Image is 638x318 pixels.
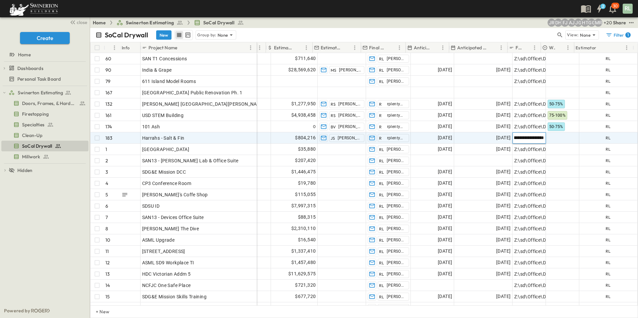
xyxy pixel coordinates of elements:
p: 3 [105,169,108,175]
span: [PERSON_NAME] [338,124,361,129]
span: [PERSON_NAME] [387,260,406,265]
button: Sort [557,44,564,51]
span: RL [379,238,384,243]
a: Home [93,19,106,26]
span: $88,315 [298,213,316,221]
div: Clean-Uptest [1,130,88,141]
span: [PERSON_NAME] [387,215,406,220]
span: R [379,136,382,141]
p: 132 [105,101,113,107]
span: [DATE] [496,100,511,108]
button: New [156,30,172,40]
span: Swinerton Estimating [18,89,63,96]
p: 13 [105,271,110,277]
span: [DATE] [496,225,511,232]
span: [DATE] [496,123,511,130]
button: Filter1 [603,30,633,40]
div: Swinerton Estimatingtest [1,87,88,98]
span: [DATE] [496,111,511,119]
div: Jorge Garcia (jorgarcia@swinerton.com) [574,19,582,27]
span: [DATE] [438,270,452,278]
span: $35,880 [298,145,316,153]
button: Sort [523,44,531,51]
span: close [77,19,87,26]
button: Menu [395,44,403,52]
span: rplentywou [387,135,406,141]
span: 75-100% [549,113,566,118]
div: Estimator [576,38,597,57]
span: [PERSON_NAME] [387,67,406,73]
span: [DATE] [438,100,452,108]
span: RL [379,283,384,288]
span: [DATE] [496,168,511,176]
nav: breadcrumbs [93,19,248,26]
span: $2,310,110 [291,225,316,232]
p: 7 [105,214,108,221]
span: rplentywou [387,124,406,129]
h6: 2 [602,4,604,9]
span: [DATE] [496,259,511,266]
span: [DATE] [438,213,452,221]
div: Personal Task Boardtest [1,74,88,84]
span: [PERSON_NAME] [387,181,406,186]
span: R [379,102,382,107]
span: [DATE] [438,202,452,210]
span: $804,216 [295,134,316,142]
span: RS [331,113,336,118]
button: Menu [439,44,447,52]
div: Francisco J. Sanchez (frsanchez@swinerton.com) [561,19,569,27]
span: NCFJC One Safe Place [142,282,191,289]
span: [GEOGRAPHIC_DATA] Public Renovation Ph. 1 [142,89,243,96]
span: R [379,124,382,129]
span: $677,720 [295,293,316,300]
div: Firestoppingtest [1,109,88,119]
span: [PERSON_NAME] [338,113,361,118]
a: Millwork [1,152,87,161]
span: Harrahs - Salt & Fin [142,135,185,141]
span: [DATE] [438,247,452,255]
span: [DATE] [496,293,511,300]
button: row view [175,31,183,39]
p: 14 [105,282,110,289]
p: 15 [105,293,110,300]
button: Sort [490,44,497,51]
span: [PERSON_NAME] [387,294,406,299]
span: Swinerton Estimating [126,19,174,26]
span: [DATE] [438,145,452,153]
button: Sort [598,44,605,51]
div: RL [606,146,611,153]
div: RL [606,248,611,255]
div: RL [606,78,611,85]
span: SoCal Drywall [22,143,52,149]
span: SAN T1 Concessions [142,55,187,62]
span: SAN13 - [PERSON_NAME] Lab & Office Suite [142,157,239,164]
span: $1,457,480 [291,259,316,266]
span: $4,938,458 [291,111,316,119]
span: 611 Island Model Rooms [142,78,196,85]
div: SoCal Drywalltest [1,141,88,151]
span: SAN13 - Devices Office Suite [142,214,204,221]
p: 60 [105,55,111,62]
div: Millworktest [1,151,88,162]
span: Hidden [17,167,32,174]
div: Estimator [574,42,633,53]
span: SDG&E Mission Skills Training [142,293,207,300]
span: RL [379,158,384,163]
p: 4 [105,180,108,187]
div: 0 [271,121,317,132]
div: Specialtiestest [1,119,88,130]
a: Dashboards [9,64,87,73]
p: Anticipated Finish [457,44,489,51]
p: 1 [105,146,107,153]
span: R [379,113,382,118]
div: Info [120,42,140,53]
span: [DATE] [496,213,511,221]
span: [DATE] [496,236,511,244]
a: SoCal Drywall [1,141,87,151]
span: $1,337,410 [291,247,316,255]
div: Gerrad Gerber (gerrad.gerber@swinerton.com) [588,19,596,27]
button: Menu [302,44,310,52]
p: 30 [613,3,618,9]
div: RL [606,101,611,107]
div: RL [606,67,611,73]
